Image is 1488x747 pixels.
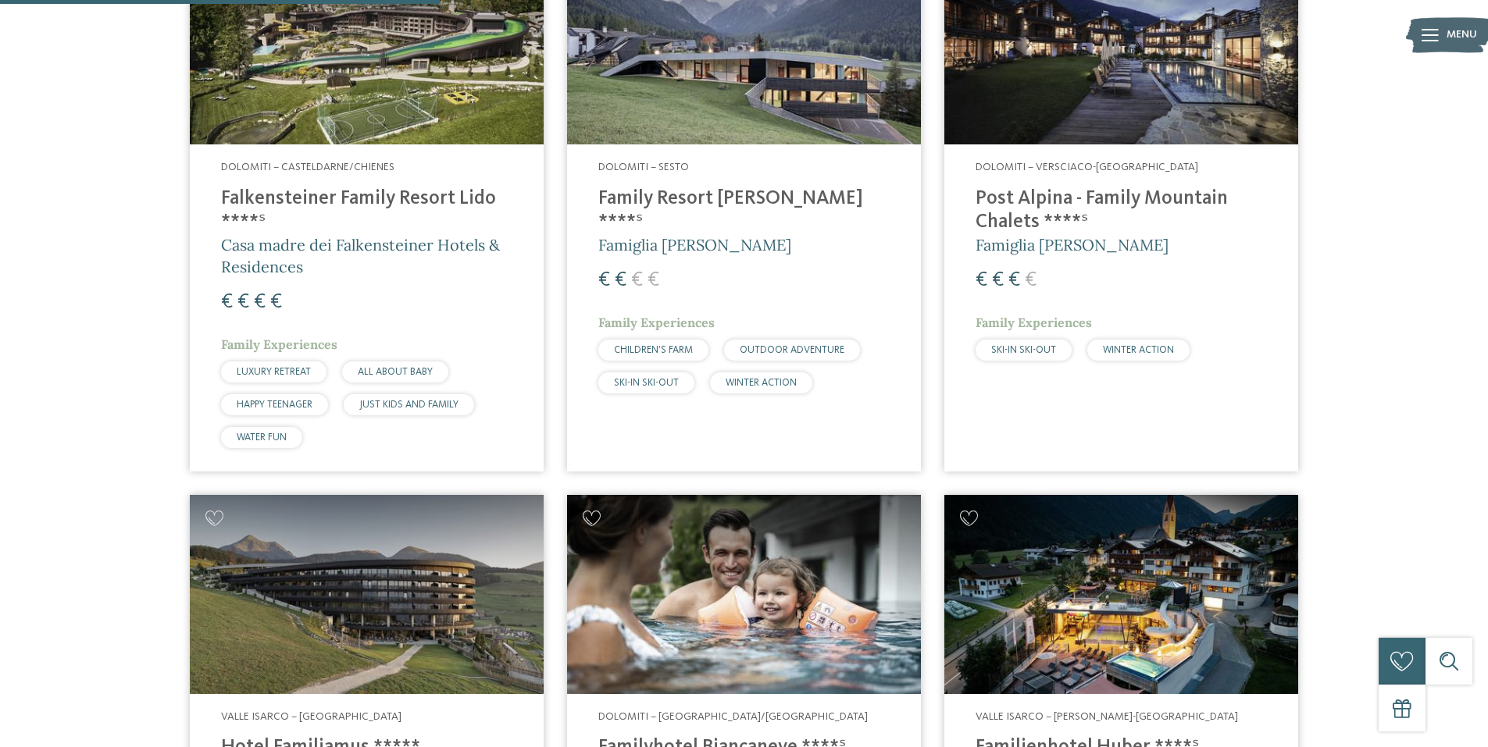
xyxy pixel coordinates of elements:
span: € [270,292,282,312]
span: Dolomiti – Casteldarne/Chienes [221,162,394,173]
span: € [992,270,1004,290]
span: WATER FUN [237,432,287,443]
img: Cercate un hotel per famiglie? Qui troverete solo i migliori! [190,495,544,694]
span: SKI-IN SKI-OUT [991,345,1056,355]
img: Cercate un hotel per famiglie? Qui troverete solo i migliori! [567,495,921,694]
span: LUXURY RETREAT [237,367,311,377]
span: WINTER ACTION [726,378,797,388]
span: € [1008,270,1020,290]
span: Dolomiti – Sesto [598,162,689,173]
span: € [631,270,643,290]
span: Valle Isarco – [GEOGRAPHIC_DATA] [221,711,401,722]
h4: Falkensteiner Family Resort Lido ****ˢ [221,187,512,234]
span: € [1025,270,1037,290]
span: € [254,292,266,312]
span: Family Experiences [221,336,337,352]
span: € [221,292,233,312]
img: Cercate un hotel per famiglie? Qui troverete solo i migliori! [944,495,1298,694]
h4: Family Resort [PERSON_NAME] ****ˢ [598,187,890,234]
span: HAPPY TEENAGER [237,400,312,410]
span: JUST KIDS AND FAMILY [359,400,459,410]
span: Dolomiti – [GEOGRAPHIC_DATA]/[GEOGRAPHIC_DATA] [598,711,868,722]
span: Family Experiences [976,315,1092,330]
span: € [598,270,610,290]
span: Famiglia [PERSON_NAME] [598,235,791,254]
span: Casa madre dei Falkensteiner Hotels & Residences [221,235,500,276]
span: € [615,270,626,290]
span: OUTDOOR ADVENTURE [740,345,844,355]
span: Valle Isarco – [PERSON_NAME]-[GEOGRAPHIC_DATA] [976,711,1238,722]
h4: Post Alpina - Family Mountain Chalets ****ˢ [976,187,1267,234]
span: € [976,270,987,290]
span: Family Experiences [598,315,715,330]
span: Dolomiti – Versciaco-[GEOGRAPHIC_DATA] [976,162,1198,173]
span: € [648,270,659,290]
span: Famiglia [PERSON_NAME] [976,235,1169,254]
span: ALL ABOUT BABY [358,367,433,377]
span: € [237,292,249,312]
span: SKI-IN SKI-OUT [614,378,679,388]
span: CHILDREN’S FARM [614,345,693,355]
span: WINTER ACTION [1103,345,1174,355]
